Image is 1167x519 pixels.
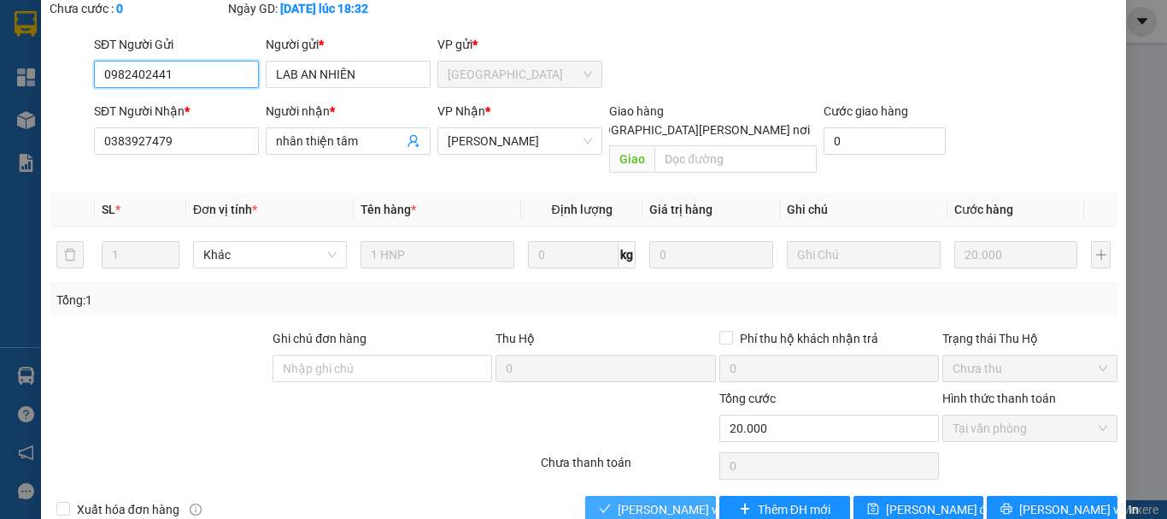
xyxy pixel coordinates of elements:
[824,127,946,155] input: Cước giao hàng
[1000,503,1012,516] span: printer
[953,416,1107,441] span: Tại văn phòng
[407,134,420,148] span: user-add
[780,193,947,227] th: Ghi chú
[280,2,368,15] b: [DATE] lúc 18:32
[787,241,941,268] input: Ghi Chú
[193,203,257,216] span: Đơn vị tính
[448,62,592,87] span: Sài Gòn
[649,241,772,268] input: 0
[361,203,416,216] span: Tên hàng
[496,332,535,345] span: Thu Hộ
[886,500,996,519] span: [PERSON_NAME] đổi
[190,504,202,516] span: info-circle
[273,355,492,382] input: Ghi chú đơn hàng
[739,503,751,516] span: plus
[56,241,84,268] button: delete
[758,500,830,519] span: Thêm ĐH mới
[70,500,186,519] span: Xuất hóa đơn hàng
[953,356,1107,381] span: Chưa thu
[273,332,367,345] label: Ghi chú đơn hàng
[266,102,431,121] div: Người nhận
[824,104,908,118] label: Cước giao hàng
[867,503,879,516] span: save
[954,203,1013,216] span: Cước hàng
[56,291,452,310] div: Tổng: 1
[1091,241,1111,268] button: plus
[599,503,611,516] span: check
[609,145,654,173] span: Giao
[609,104,664,118] span: Giao hàng
[942,392,1056,405] label: Hình thức thanh toán
[437,35,602,54] div: VP gửi
[618,500,848,519] span: [PERSON_NAME] và [PERSON_NAME] hàng
[539,453,718,483] div: Chưa thanh toán
[203,242,337,268] span: Khác
[116,2,123,15] b: 0
[654,145,817,173] input: Dọc đường
[94,102,259,121] div: SĐT Người Nhận
[266,35,431,54] div: Người gửi
[1019,500,1139,519] span: [PERSON_NAME] và In
[551,203,612,216] span: Định lượng
[733,329,885,348] span: Phí thu hộ khách nhận trả
[102,203,115,216] span: SL
[649,203,713,216] span: Giá trị hàng
[619,241,636,268] span: kg
[94,35,259,54] div: SĐT Người Gửi
[448,128,592,154] span: Cao Tốc
[577,121,817,139] span: [GEOGRAPHIC_DATA][PERSON_NAME] nơi
[719,392,776,405] span: Tổng cước
[437,104,485,118] span: VP Nhận
[361,241,514,268] input: VD: Bàn, Ghế
[954,241,1077,268] input: 0
[942,329,1117,348] div: Trạng thái Thu Hộ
